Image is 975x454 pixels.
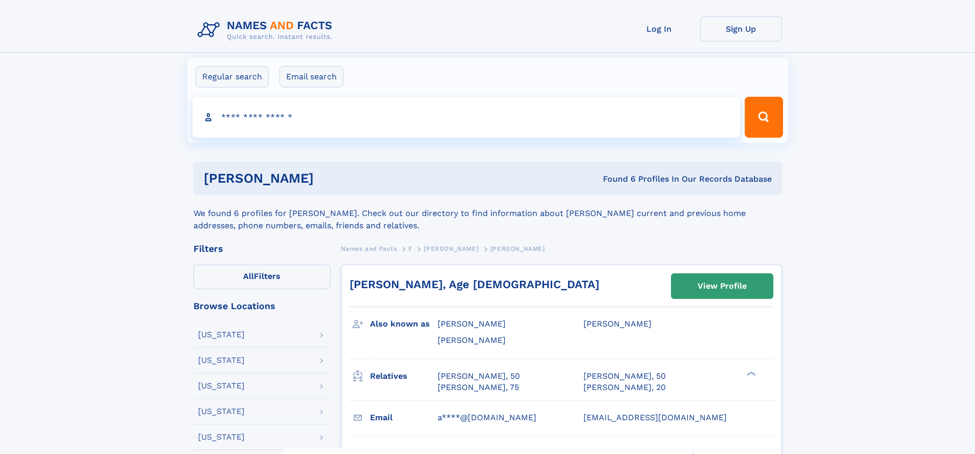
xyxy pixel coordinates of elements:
div: View Profile [698,274,747,298]
div: [US_STATE] [198,331,245,339]
h3: Also known as [370,315,438,333]
div: ❯ [744,370,756,377]
div: We found 6 profiles for [PERSON_NAME]. Check out our directory to find information about [PERSON_... [193,195,782,232]
div: [US_STATE] [198,356,245,364]
span: All [243,271,254,281]
div: Found 6 Profiles In Our Records Database [458,174,772,185]
label: Filters [193,265,331,289]
a: [PERSON_NAME], 50 [438,371,520,382]
h3: Email [370,409,438,426]
div: Browse Locations [193,301,331,311]
span: [PERSON_NAME] [438,335,506,345]
label: Email search [279,66,343,88]
div: Filters [193,244,331,253]
div: [US_STATE] [198,433,245,441]
div: [US_STATE] [198,407,245,416]
h1: [PERSON_NAME] [204,172,459,185]
a: Sign Up [700,16,782,41]
span: [PERSON_NAME] [438,319,506,329]
a: [PERSON_NAME] [424,242,479,255]
a: F [408,242,413,255]
button: Search Button [745,97,783,138]
a: [PERSON_NAME], 20 [583,382,666,393]
span: F [408,245,413,252]
span: [EMAIL_ADDRESS][DOMAIN_NAME] [583,413,727,422]
span: [PERSON_NAME] [583,319,652,329]
a: View Profile [671,274,773,298]
img: Logo Names and Facts [193,16,341,44]
label: Regular search [196,66,269,88]
a: [PERSON_NAME], Age [DEMOGRAPHIC_DATA] [350,278,599,291]
h3: Relatives [370,367,438,385]
a: Names and Facts [341,242,397,255]
input: search input [192,97,741,138]
a: Log In [618,16,700,41]
div: [US_STATE] [198,382,245,390]
span: [PERSON_NAME] [490,245,545,252]
a: [PERSON_NAME], 75 [438,382,519,393]
a: [PERSON_NAME], 50 [583,371,666,382]
span: [PERSON_NAME] [424,245,479,252]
